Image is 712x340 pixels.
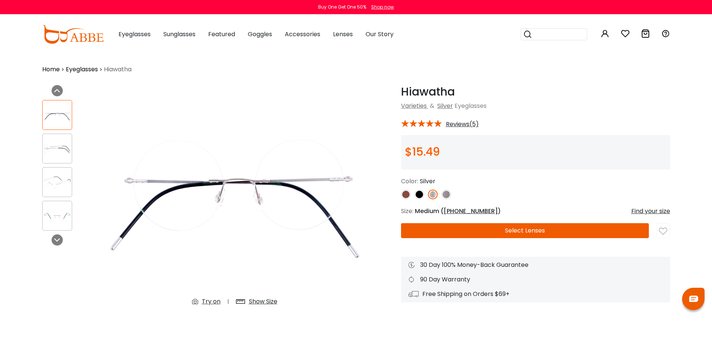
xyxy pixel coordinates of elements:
[43,175,72,190] img: Hiawatha Silver Metal Eyeglasses , NosePads Frames from ABBE Glasses
[333,30,353,38] span: Lenses
[202,297,221,306] div: Try on
[409,290,663,299] div: Free Shipping on Orders $69+
[371,4,394,10] div: Shop now
[409,261,663,269] div: 30 Day 100% Money-Back Guarantee
[415,207,501,215] span: Medium ( )
[366,30,394,38] span: Our Story
[367,4,394,10] a: Shop now
[43,108,72,122] img: Hiawatha Silver Metal Eyeglasses , NosePads Frames from ABBE Glasses
[437,102,453,110] a: Silver
[401,177,418,185] span: Color:
[98,85,371,312] img: Hiawatha Silver Metal Eyeglasses , NosePads Frames from ABBE Glasses
[401,223,649,238] button: Select Lenses
[248,30,272,38] span: Goggles
[118,30,151,38] span: Eyeglasses
[249,297,277,306] div: Show Size
[444,207,498,215] span: [PHONE_NUMBER]
[409,275,663,284] div: 90 Day Warranty
[42,25,104,44] img: abbeglasses.com
[401,85,670,99] h1: Hiawatha
[318,4,366,10] div: Buy One Get One 50%
[208,30,235,38] span: Featured
[285,30,320,38] span: Accessories
[428,102,436,110] span: &
[163,30,195,38] span: Sunglasses
[631,207,670,216] div: Find your size
[401,102,427,110] a: Varieties
[43,141,72,156] img: Hiawatha Silver Metal Eyeglasses , NosePads Frames from ABBE Glasses
[454,102,487,110] span: Eyeglasses
[659,227,667,235] img: like
[420,177,435,185] span: Silver
[42,65,60,74] a: Home
[405,144,440,160] span: $15.49
[401,207,413,215] span: Size:
[446,121,479,128] span: Reviews(5)
[104,65,132,74] span: Hiawatha
[43,209,72,223] img: Hiawatha Silver Metal Eyeglasses , NosePads Frames from ABBE Glasses
[689,296,698,302] img: chat
[66,65,98,74] a: Eyeglasses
